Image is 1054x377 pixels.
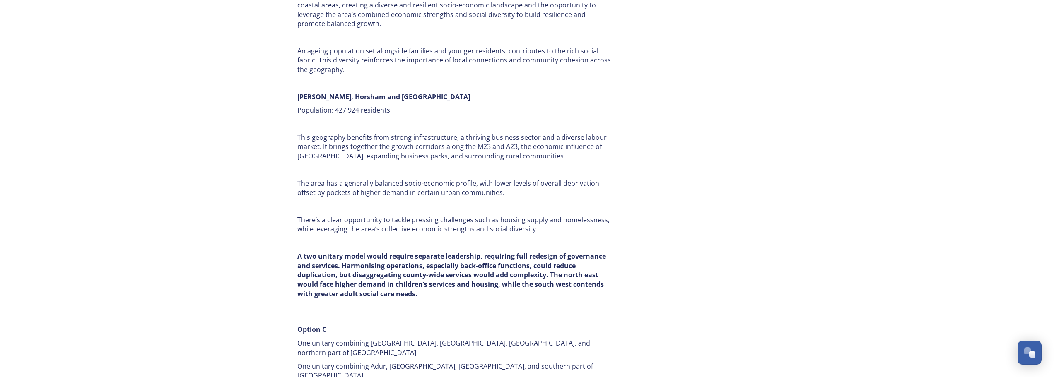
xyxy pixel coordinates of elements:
[297,179,612,197] p: The area has a generally balanced socio-economic profile, with lower levels of overall deprivatio...
[297,215,612,234] p: There’s a clear opportunity to tackle pressing challenges such as housing supply and homelessness...
[297,252,608,298] strong: A two unitary model would require separate leadership, requiring full redesign of governance and ...
[297,46,612,74] p: An ageing population set alongside families and younger residents, contributes to the rich social...
[297,339,612,357] p: One unitary combining [GEOGRAPHIC_DATA], [GEOGRAPHIC_DATA], [GEOGRAPHIC_DATA], and northern part ...
[297,106,612,115] p: Population: 427,924 residents
[297,92,470,101] strong: [PERSON_NAME], Horsham and [GEOGRAPHIC_DATA]
[297,133,612,161] p: This geography benefits from strong infrastructure, a thriving business sector and a diverse labo...
[297,325,326,334] strong: Option C
[1018,341,1042,365] button: Open Chat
